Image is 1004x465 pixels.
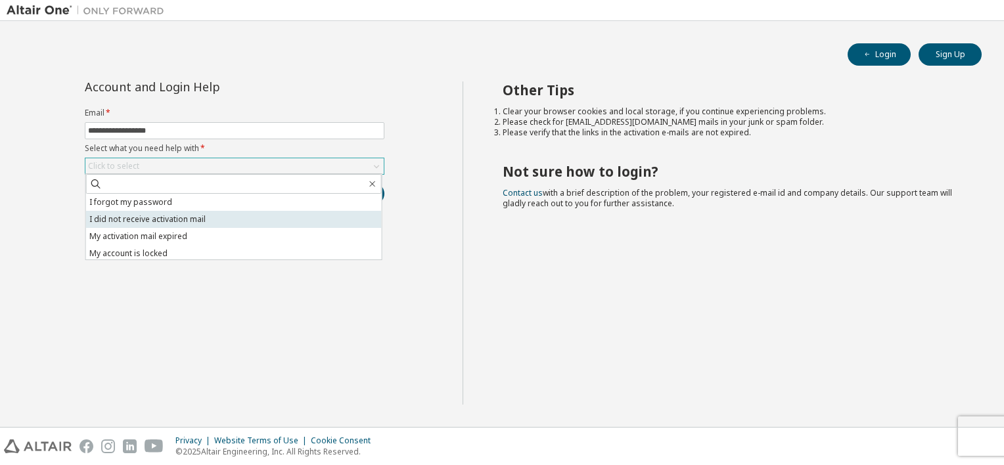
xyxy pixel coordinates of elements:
[85,108,384,118] label: Email
[86,194,382,211] li: I forgot my password
[4,439,72,453] img: altair_logo.svg
[175,435,214,446] div: Privacy
[123,439,137,453] img: linkedin.svg
[101,439,115,453] img: instagram.svg
[175,446,378,457] p: © 2025 Altair Engineering, Inc. All Rights Reserved.
[7,4,171,17] img: Altair One
[85,143,384,154] label: Select what you need help with
[919,43,982,66] button: Sign Up
[85,81,325,92] div: Account and Login Help
[311,435,378,446] div: Cookie Consent
[503,106,959,117] li: Clear your browser cookies and local storage, if you continue experiencing problems.
[80,439,93,453] img: facebook.svg
[503,127,959,138] li: Please verify that the links in the activation e-mails are not expired.
[503,117,959,127] li: Please check for [EMAIL_ADDRESS][DOMAIN_NAME] mails in your junk or spam folder.
[848,43,911,66] button: Login
[145,439,164,453] img: youtube.svg
[85,158,384,174] div: Click to select
[214,435,311,446] div: Website Terms of Use
[88,161,139,171] div: Click to select
[503,187,543,198] a: Contact us
[503,81,959,99] h2: Other Tips
[503,187,952,209] span: with a brief description of the problem, your registered e-mail id and company details. Our suppo...
[503,163,959,180] h2: Not sure how to login?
